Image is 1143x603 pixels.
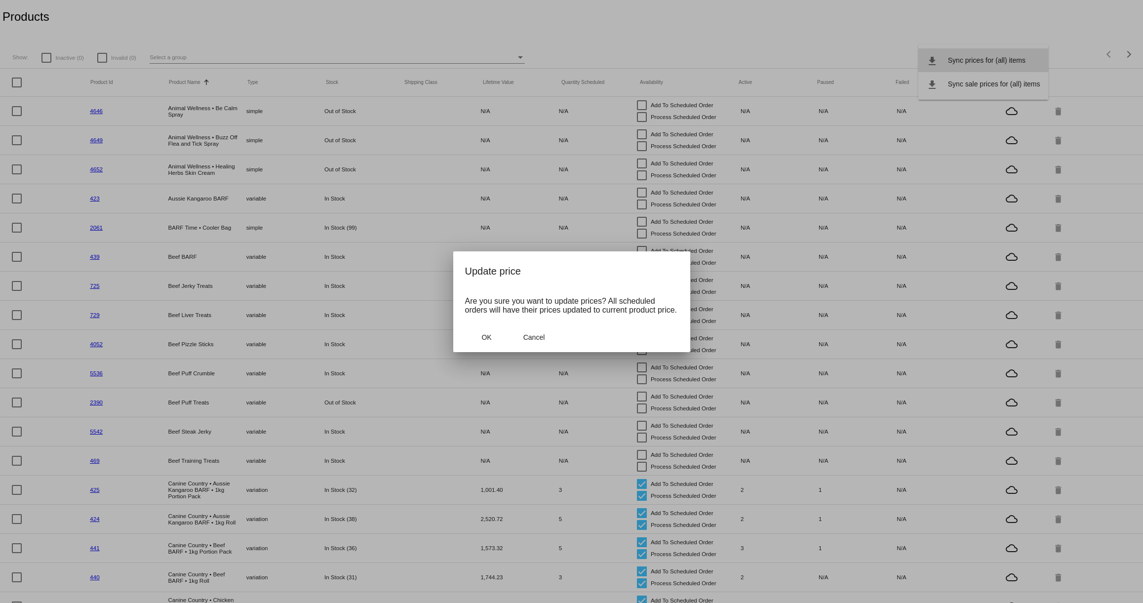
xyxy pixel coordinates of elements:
[481,333,491,341] span: OK
[512,328,556,346] button: Close dialog
[465,328,509,346] button: Close dialog
[523,333,545,341] span: Cancel
[465,297,678,315] p: Are you sure you want to update prices? All scheduled orders will have their prices updated to cu...
[465,263,678,279] h2: Update price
